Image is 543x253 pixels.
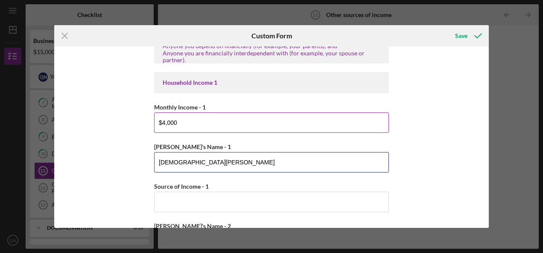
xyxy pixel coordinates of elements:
label: [PERSON_NAME]'s Name - 1 [154,143,231,150]
label: [PERSON_NAME]'s Name - 2 [154,222,231,230]
div: Save [455,27,467,44]
label: Source of Income - 1 [154,183,209,190]
h6: Custom Form [251,32,292,40]
label: Monthly Income - 1 [154,103,206,111]
button: Save [447,27,489,44]
div: Household Income 1 [163,79,380,86]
